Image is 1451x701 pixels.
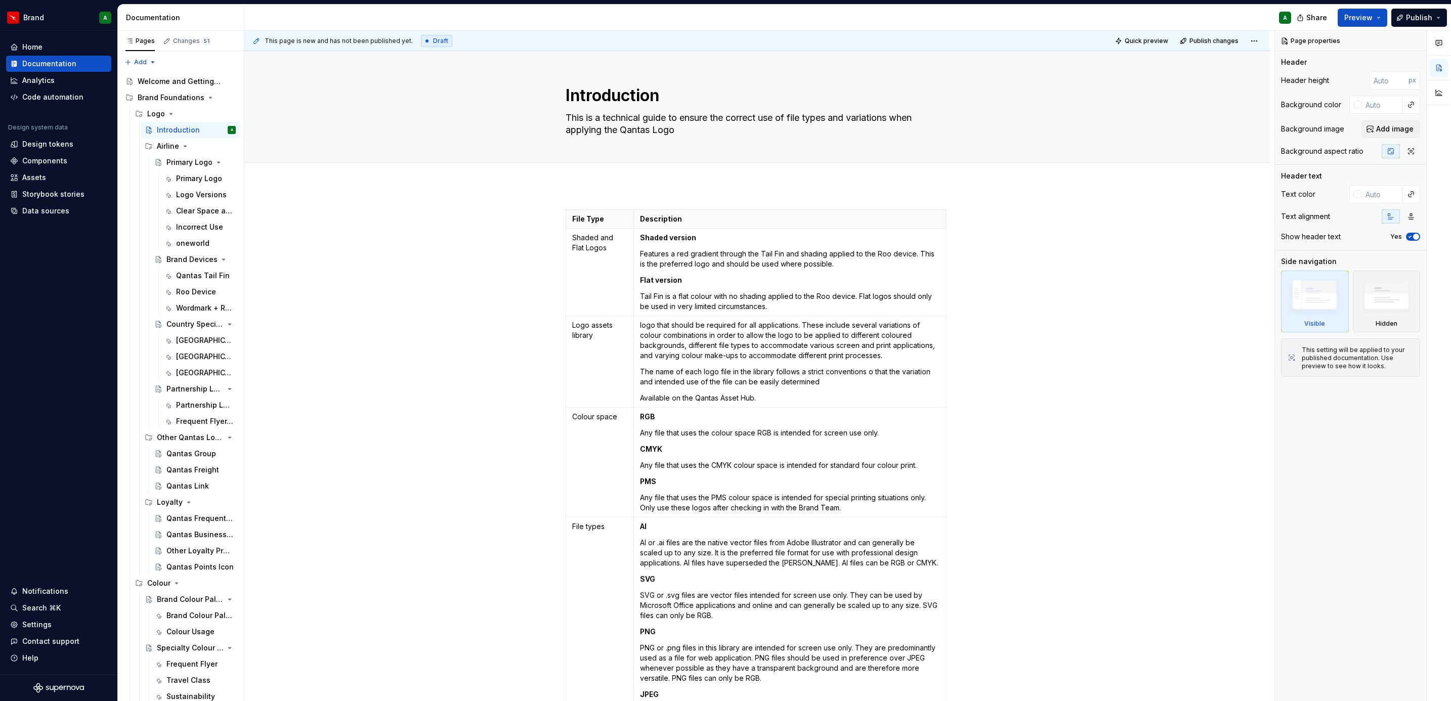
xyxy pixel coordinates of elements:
a: Qantas Frequent Flyer logo [150,510,240,527]
div: A [231,125,233,135]
div: Analytics [22,75,55,85]
button: Help [6,650,111,666]
div: Colour [131,575,240,591]
a: Supernova Logo [33,683,84,693]
strong: PNG [640,627,656,636]
button: Preview [1338,9,1387,27]
div: Partnership Lockups [166,384,224,394]
p: Shaded and Flat Logos [572,233,627,253]
a: Clear Space and Minimum Size [160,203,240,219]
p: The name of each logo file in the library follows a strict conventions o that the variation and i... [640,367,940,387]
strong: Al [640,522,647,531]
a: Colour Usage [150,624,240,640]
a: [GEOGRAPHIC_DATA] [160,332,240,348]
p: logo that should be required for all applications. These include several variations of colour com... [640,320,940,361]
a: Country Specific Logos [150,316,240,332]
a: Partnership Lockups [160,397,240,413]
p: File types [572,521,627,532]
div: Documentation [22,59,76,69]
button: Notifications [6,583,111,599]
a: Incorrect Use [160,219,240,235]
div: Design system data [8,123,68,132]
div: Partnership Lockups [176,400,234,410]
p: Al or .ai files are the native vector files from Adobe Illustrator and can generally be scaled up... [640,538,940,568]
a: Home [6,39,111,55]
a: [GEOGRAPHIC_DATA] [160,365,240,381]
div: Other Qantas Logos [157,432,224,443]
a: Welcome and Getting Started [121,73,240,90]
span: Add [134,58,147,66]
div: [GEOGRAPHIC_DATA] [176,335,234,345]
div: Header text [1281,171,1322,181]
button: Quick preview [1112,34,1173,48]
strong: RGB [640,412,655,421]
div: Components [22,156,67,166]
a: [GEOGRAPHIC_DATA] [160,348,240,365]
div: Primary Logo [166,157,212,167]
strong: JPEG [640,690,659,698]
div: Roo Device [176,287,216,297]
div: Hidden [1376,320,1397,328]
div: Frequent Flyer, Business Rewards partnership lockup [176,416,234,426]
div: A [1283,14,1287,22]
a: Partnership Lockups [150,381,240,397]
div: Brand Colour Palette [157,594,224,604]
p: px [1409,76,1416,84]
div: Storybook stories [22,189,84,199]
a: Frequent Flyer, Business Rewards partnership lockup [160,413,240,429]
div: Frequent Flyer [166,659,218,669]
div: Qantas Frequent Flyer logo [166,513,234,523]
span: Draft [433,37,448,45]
a: Frequent Flyer [150,656,240,672]
p: Any file that uses the colour space RGB is intended for screen use only. [640,428,940,438]
div: Qantas Group [166,449,216,459]
strong: PMS [640,477,656,486]
div: Header [1281,57,1307,67]
div: Specialty Colour Palettes [157,643,224,653]
p: Available on the Qantas Asset Hub. [640,393,940,403]
input: Auto [1361,96,1402,114]
span: This page is new and has not been published yet. [265,37,413,45]
div: Code automation [22,92,83,102]
div: Search ⌘K [22,603,61,613]
button: Add [121,55,159,69]
a: IntroductionA [141,122,240,138]
div: Documentation [126,13,240,23]
textarea: This is a technical guide to ensure the correct use of file types and variations when applying th... [564,110,946,138]
a: Roo Device [160,284,240,300]
button: Publish changes [1177,34,1243,48]
div: Logo [147,109,165,119]
div: [GEOGRAPHIC_DATA] [176,368,234,378]
div: Show header text [1281,232,1341,242]
button: BrandA [2,7,115,28]
div: Other Loyalty Products [166,546,234,556]
p: Features a red gradient through the Tail Fin and shading applied to the Roo device. This is the p... [640,249,940,269]
div: Side navigation [1281,256,1337,267]
div: Welcome and Getting Started [138,76,221,86]
p: Any file that uses the CMYK colour space is intended for standard four colour print. [640,460,940,470]
p: Description [640,214,940,224]
div: [GEOGRAPHIC_DATA] [176,352,234,362]
a: Design tokens [6,136,111,152]
a: Brand Devices [150,251,240,268]
div: Brand Colour Palette [166,610,234,621]
div: Clear Space and Minimum Size [176,206,234,216]
div: Header height [1281,75,1329,85]
span: Publish [1406,13,1432,23]
div: Home [22,42,42,52]
span: Share [1306,13,1327,23]
a: Documentation [6,56,111,72]
div: A [103,14,107,22]
div: Country Specific Logos [166,319,224,329]
div: Primary Logo [176,173,222,184]
strong: SVG [640,575,655,583]
div: Qantas Business Rewards [166,530,234,540]
div: Notifications [22,586,68,596]
a: Brand Colour Palette [150,607,240,624]
a: Travel Class [150,672,240,688]
p: Tail Fin is a flat colour with no shading applied to the Roo device. Flat logos should only be us... [640,291,940,312]
div: Incorrect Use [176,222,223,232]
div: Airline [141,138,240,154]
a: Storybook stories [6,186,111,202]
strong: Shaded version [640,233,696,242]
